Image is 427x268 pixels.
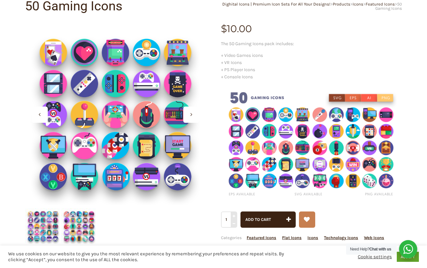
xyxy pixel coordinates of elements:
button: Add to cart [240,211,296,228]
input: Qty [221,211,236,228]
a: Featured Icons [366,2,395,6]
a: ACCEPT [397,252,419,262]
span: 50 Gaming Icons [375,2,402,11]
a: Icons [307,235,318,240]
span: $ [221,23,227,35]
span: Categories [221,235,384,240]
strong: Chat with us [369,247,391,251]
a: Icons [353,2,363,6]
p: + Video Games icons + VR Icons + PS Player Icons + Console Icons [221,52,402,81]
img: Gaming Icons [25,208,61,244]
a: Dighital Icons | Premium Icon Sets For All Your Designs! [222,2,330,6]
img: Gaming Icons [61,208,97,244]
a: Web Icons [364,235,384,240]
a: Flat Icons [282,235,302,240]
span: Need Help? [350,247,391,251]
bdi: 10.00 [221,23,252,35]
div: > > > > [213,2,402,10]
img: 50 Gaming Icons [221,85,402,201]
a: Cookie settings [358,254,392,260]
span: Add to cart [245,217,271,222]
a: Featured Icons [247,235,276,240]
a: Technology Icons [324,235,358,240]
a: Products [333,2,350,6]
p: The 50 Gaming Icons pack includes: [221,40,402,47]
div: We use cookies on our website to give you the most relevant experience by remembering your prefer... [8,251,296,263]
img: gaming-icons-set-vector-game-videogames-console-gaming-gamers-flat-icons _ Shop-2 [25,24,206,205]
